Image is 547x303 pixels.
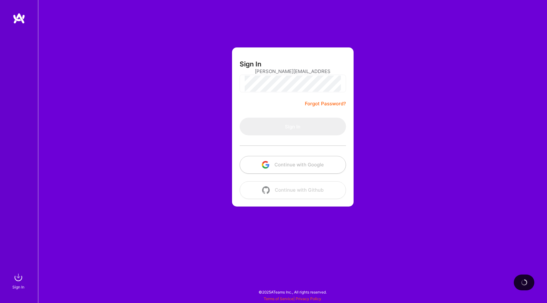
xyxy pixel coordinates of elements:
[13,13,25,24] img: logo
[305,100,346,108] a: Forgot Password?
[240,60,261,68] h3: Sign In
[264,296,293,301] a: Terms of Service
[13,271,25,290] a: sign inSign In
[240,156,346,174] button: Continue with Google
[240,181,346,199] button: Continue with Github
[12,271,25,284] img: sign in
[296,296,321,301] a: Privacy Policy
[12,284,24,290] div: Sign In
[521,279,527,286] img: loading
[240,118,346,135] button: Sign In
[262,186,270,194] img: icon
[262,161,269,169] img: icon
[38,284,547,300] div: © 2025 ATeams Inc., All rights reserved.
[264,296,321,301] span: |
[255,63,331,79] input: Email...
